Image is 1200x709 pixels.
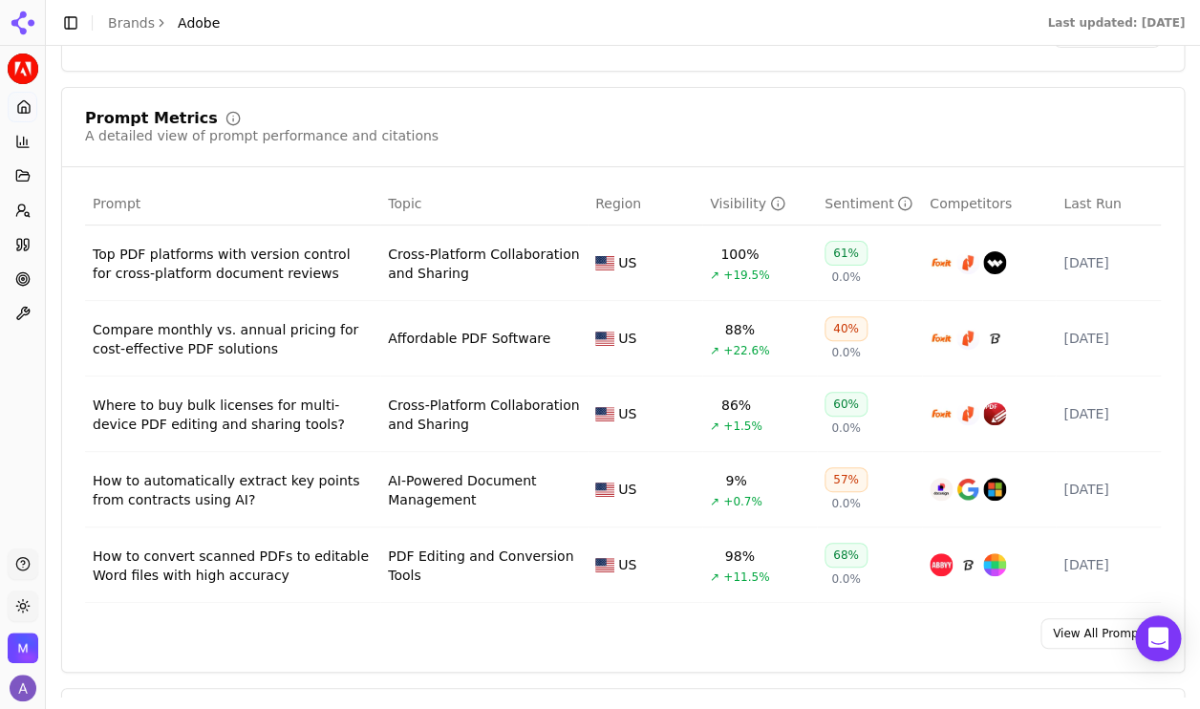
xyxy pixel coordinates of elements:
[721,396,751,415] div: 86%
[93,320,373,358] a: Compare monthly vs. annual pricing for cost-effective PDF solutions
[85,183,380,226] th: Prompt
[723,494,762,509] span: +0.7%
[956,251,979,274] img: nitro
[825,543,868,568] div: 68%
[825,316,868,341] div: 40%
[618,480,636,499] span: US
[956,327,979,350] img: nitro
[983,251,1006,274] img: wondershare
[723,569,769,585] span: +11.5%
[725,547,755,566] div: 98%
[710,419,719,434] span: ↗
[710,268,719,283] span: ↗
[1040,618,1161,649] a: View All Prompts
[710,194,785,213] div: Visibility
[595,558,614,572] img: US flag
[710,494,719,509] span: ↗
[93,245,373,283] a: Top PDF platforms with version control for cross-platform document reviews
[93,471,373,509] a: How to automatically extract key points from contracts using AI?
[8,54,38,84] button: Current brand: Adobe
[930,478,953,501] img: docusign
[388,471,580,509] div: AI-Powered Document Management
[85,111,218,126] div: Prompt Metrics
[93,396,373,434] a: Where to buy bulk licenses for multi-device PDF editing and sharing tools?
[983,553,1006,576] img: smallpdf
[8,54,38,84] img: Adobe
[930,251,953,274] img: foxit
[10,675,36,701] button: Open user button
[831,345,861,360] span: 0.0%
[831,420,861,436] span: 0.0%
[618,555,636,574] span: US
[93,194,140,213] span: Prompt
[983,402,1006,425] img: pdf-xchange
[108,15,155,31] a: Brands
[983,327,1006,350] img: pdfelement
[618,253,636,272] span: US
[702,183,817,226] th: brandMentionRate
[825,392,868,417] div: 60%
[93,547,373,585] a: How to convert scanned PDFs to editable Word files with high accuracy
[723,268,769,283] span: +19.5%
[1063,404,1153,423] div: [DATE]
[595,483,614,497] img: US flag
[588,183,702,226] th: Region
[1063,555,1153,574] div: [DATE]
[388,194,421,213] span: Topic
[930,327,953,350] img: foxit
[10,675,36,701] img: Ashton Dunn
[831,269,861,285] span: 0.0%
[956,478,979,501] img: google
[817,183,922,226] th: sentiment
[825,194,912,213] div: Sentiment
[595,332,614,346] img: US flag
[380,183,588,226] th: Topic
[831,496,861,511] span: 0.0%
[388,245,580,283] a: Cross-Platform Collaboration and Sharing
[956,402,979,425] img: nitro
[956,553,979,576] img: xodo
[725,320,755,339] div: 88%
[710,569,719,585] span: ↗
[1063,253,1153,272] div: [DATE]
[618,329,636,348] span: US
[1135,615,1181,661] div: Open Intercom Messenger
[388,329,550,348] a: Affordable PDF Software
[595,194,641,213] span: Region
[388,547,580,585] a: PDF Editing and Conversion Tools
[8,633,38,663] button: Open organization switcher
[831,571,861,587] span: 0.0%
[178,13,220,32] span: Adobe
[1056,183,1161,226] th: Last Run
[1063,194,1121,213] span: Last Run
[720,245,759,264] div: 100%
[85,183,1161,603] div: Data table
[388,396,580,434] a: Cross-Platform Collaboration and Sharing
[1047,15,1185,31] div: Last updated: [DATE]
[825,467,868,492] div: 57%
[595,256,614,270] img: US flag
[825,241,868,266] div: 61%
[618,404,636,423] span: US
[930,402,953,425] img: foxit
[710,343,719,358] span: ↗
[725,471,746,490] div: 9%
[723,343,769,358] span: +22.6%
[983,478,1006,501] img: microsoft
[108,13,220,32] nav: breadcrumb
[922,183,1056,226] th: Competitors
[85,126,439,145] div: A detailed view of prompt performance and citations
[595,407,614,421] img: US flag
[8,633,38,663] img: M2E
[1063,480,1153,499] div: [DATE]
[1063,329,1153,348] div: [DATE]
